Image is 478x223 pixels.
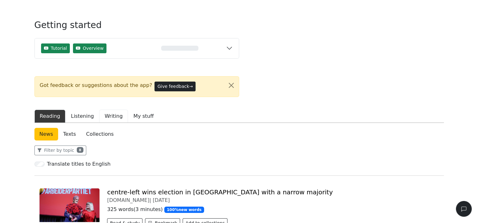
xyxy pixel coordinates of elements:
[65,110,99,123] button: Listening
[51,45,67,52] span: Tutorial
[224,77,239,94] button: Close alert
[73,43,106,53] button: Overview
[77,147,83,153] span: 8
[164,207,204,213] span: 100 % new words
[41,43,70,53] button: Tutorial
[39,188,100,222] img: norwegen-store-102.jpg
[153,197,170,203] span: [DATE]
[34,128,58,140] a: News
[128,110,159,123] button: My stuff
[154,82,196,91] button: Give feedback→
[107,206,439,213] p: 325 words ( 3 minutes )
[99,110,128,123] button: Writing
[40,82,152,89] span: Got feedback or suggestions about the app?
[35,38,239,58] button: TutorialOverview
[34,110,66,123] button: Reading
[107,197,439,203] div: [DOMAIN_NAME] |
[58,128,81,140] a: Texts
[34,146,86,155] button: Filter by topic8
[83,45,104,52] span: Overview
[34,20,239,36] h3: Getting started
[81,128,118,140] a: Collections
[107,188,333,196] a: centre-left wins election in [GEOGRAPHIC_DATA] with a narrow majority
[47,161,111,167] h6: Translate titles to English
